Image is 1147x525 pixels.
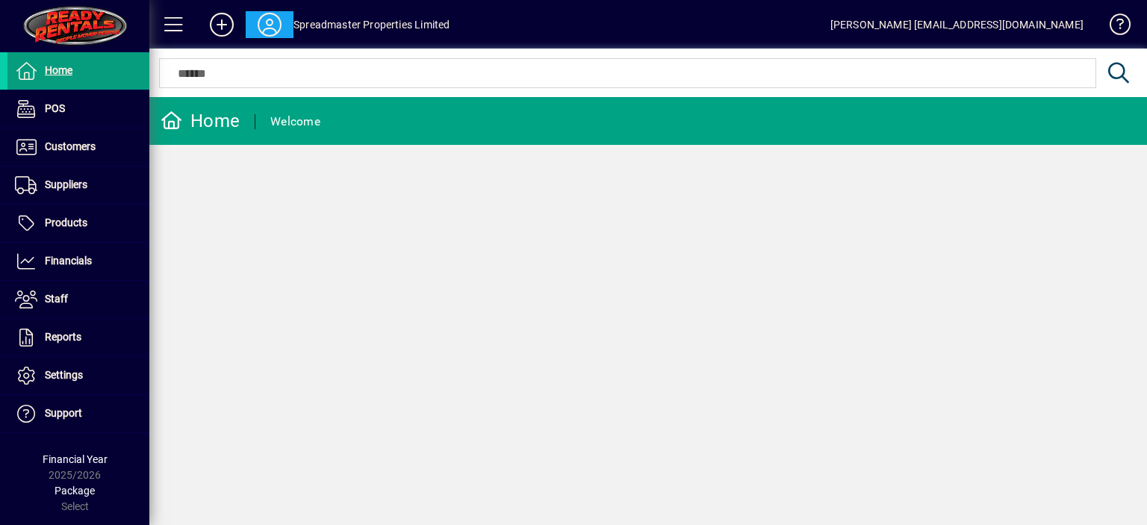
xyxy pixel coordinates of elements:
[45,369,83,381] span: Settings
[45,140,96,152] span: Customers
[7,357,149,394] a: Settings
[830,13,1084,37] div: [PERSON_NAME] [EMAIL_ADDRESS][DOMAIN_NAME]
[7,319,149,356] a: Reports
[45,331,81,343] span: Reports
[7,167,149,204] a: Suppliers
[43,453,108,465] span: Financial Year
[45,64,72,76] span: Home
[198,11,246,38] button: Add
[161,109,240,133] div: Home
[7,243,149,280] a: Financials
[7,90,149,128] a: POS
[246,11,293,38] button: Profile
[55,485,95,497] span: Package
[1098,3,1128,52] a: Knowledge Base
[45,255,92,267] span: Financials
[45,407,82,419] span: Support
[7,128,149,166] a: Customers
[7,205,149,242] a: Products
[45,102,65,114] span: POS
[45,217,87,229] span: Products
[7,395,149,432] a: Support
[293,13,450,37] div: Spreadmaster Properties Limited
[45,293,68,305] span: Staff
[45,178,87,190] span: Suppliers
[7,281,149,318] a: Staff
